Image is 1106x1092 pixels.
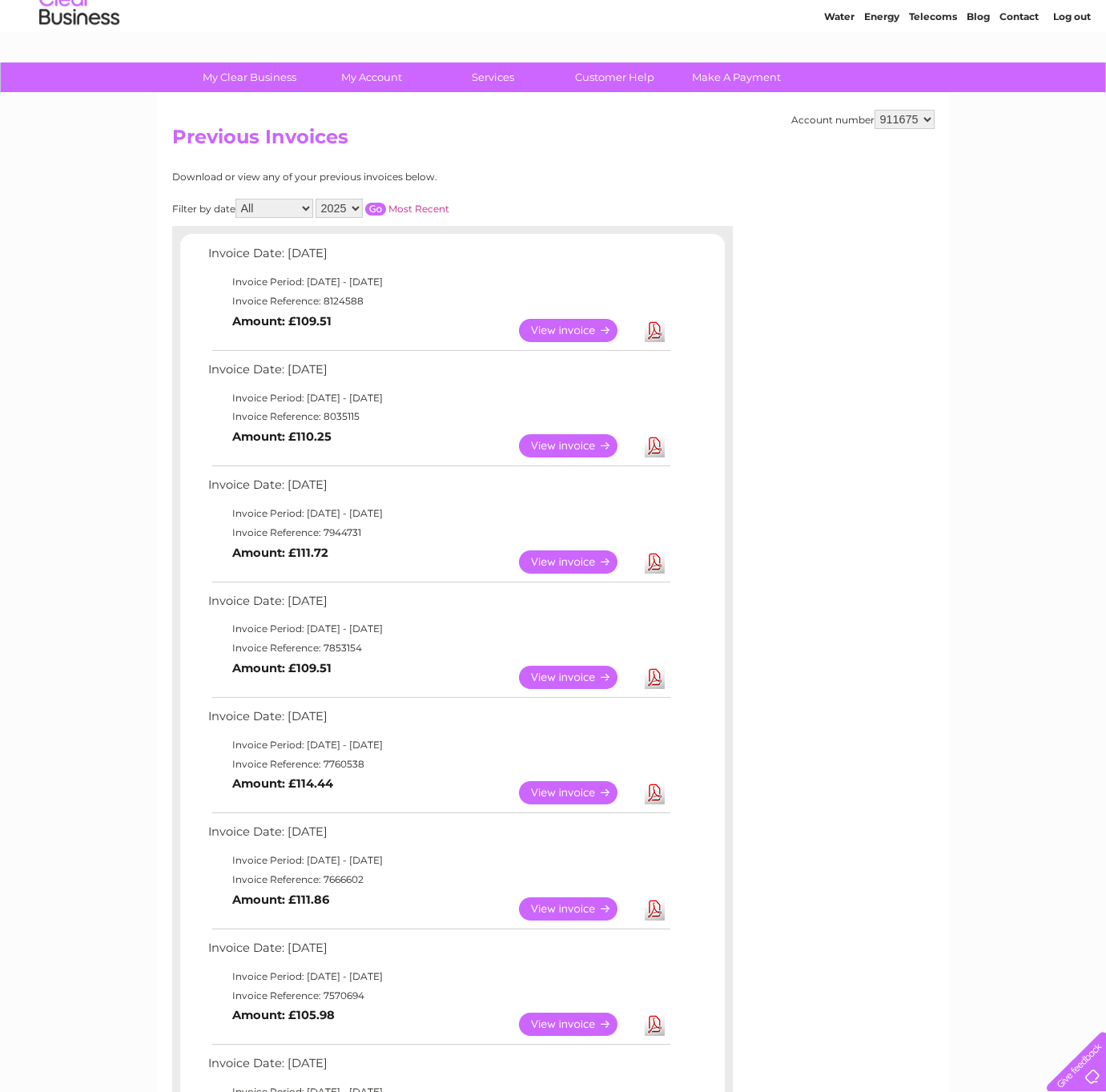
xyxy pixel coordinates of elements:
b: Amount: £110.25 [232,429,332,444]
td: Invoice Date: [DATE] [204,359,673,389]
img: logo.png [38,42,120,91]
a: Energy [864,68,899,80]
td: Invoice Reference: 8124588 [204,292,673,311]
div: Download or view any of your previous invoices below. [172,171,593,183]
td: Invoice Period: [DATE] - [DATE] [204,619,673,639]
h2: Previous Invoices [172,126,935,156]
a: Download [645,897,665,921]
b: Amount: £109.51 [232,661,332,675]
td: Invoice Reference: 8035115 [204,407,673,426]
td: Invoice Period: [DATE] - [DATE] [204,967,673,986]
a: My Clear Business [183,62,316,92]
a: View [519,781,637,804]
td: Invoice Period: [DATE] - [DATE] [204,735,673,755]
b: Amount: £114.44 [232,776,333,791]
a: Log out [1053,68,1091,80]
td: Invoice Period: [DATE] - [DATE] [204,272,673,292]
b: Amount: £111.72 [232,546,328,560]
div: Clear Business is a trading name of Verastar Limited (registered in [GEOGRAPHIC_DATA] No. 3667643... [175,9,932,78]
td: Invoice Period: [DATE] - [DATE] [204,851,673,870]
b: Amount: £105.98 [232,1008,335,1022]
td: Invoice Date: [DATE] [204,474,673,504]
td: Invoice Reference: 7666602 [204,870,673,889]
a: View [519,550,637,574]
td: Invoice Date: [DATE] [204,1053,673,1082]
a: Blog [967,68,990,80]
td: Invoice Date: [DATE] [204,937,673,967]
b: Amount: £111.86 [232,893,329,907]
a: Water [824,68,855,80]
a: Download [645,781,665,804]
a: View [519,1013,637,1036]
td: Invoice Reference: 7944731 [204,523,673,542]
td: Invoice Period: [DATE] - [DATE] [204,504,673,523]
a: Download [645,1013,665,1036]
a: View [519,434,637,457]
td: Invoice Date: [DATE] [204,590,673,620]
a: 0333 014 3131 [804,8,915,28]
td: Invoice Period: [DATE] - [DATE] [204,389,673,408]
div: Account number [791,110,935,129]
td: Invoice Reference: 7570694 [204,986,673,1005]
a: My Account [305,62,437,92]
td: Invoice Date: [DATE] [204,706,673,735]
a: Download [645,550,665,574]
a: Make A Payment [670,62,802,92]
a: Download [645,666,665,689]
a: Download [645,434,665,457]
td: Invoice Date: [DATE] [204,243,673,272]
div: Filter by date [172,199,593,218]
b: Amount: £109.51 [232,314,332,328]
a: View [519,666,637,689]
a: View [519,319,637,342]
a: Services [427,62,559,92]
td: Invoice Reference: 7760538 [204,755,673,774]
a: Telecoms [909,68,957,80]
a: View [519,897,637,921]
td: Invoice Reference: 7853154 [204,639,673,658]
a: Contact [999,68,1039,80]
a: Most Recent [388,203,449,215]
a: Customer Help [549,62,681,92]
td: Invoice Date: [DATE] [204,821,673,851]
a: Download [645,319,665,342]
